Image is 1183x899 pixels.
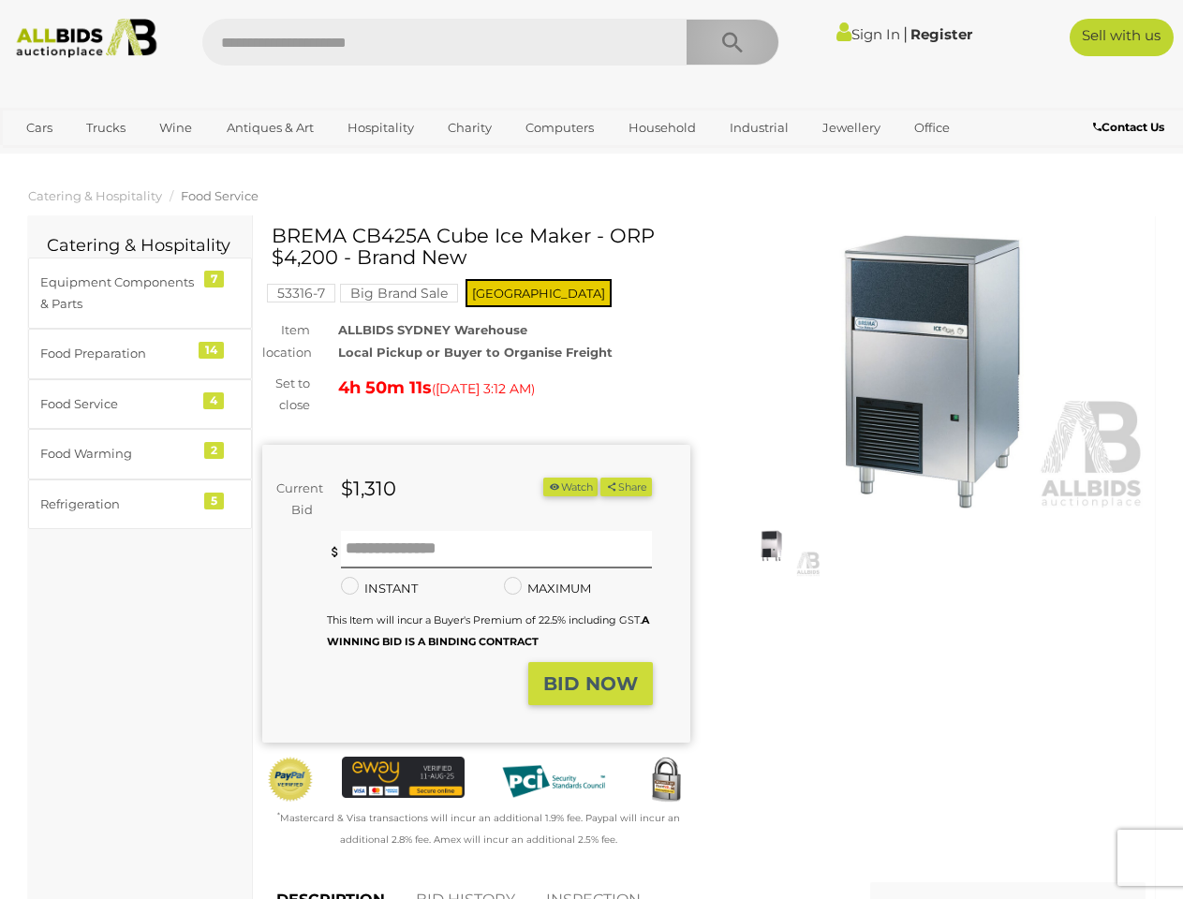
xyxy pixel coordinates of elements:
[40,343,195,364] div: Food Preparation
[341,578,418,599] label: INSTANT
[466,279,612,307] span: [GEOGRAPHIC_DATA]
[902,112,962,143] a: Office
[513,112,606,143] a: Computers
[327,613,649,648] small: This Item will incur a Buyer's Premium of 22.5% including GST.
[28,188,162,203] a: Catering & Hospitality
[181,188,259,203] a: Food Service
[248,373,324,417] div: Set to close
[204,442,224,459] div: 2
[40,443,195,464] div: Food Warming
[432,381,535,396] span: ( )
[86,143,244,174] a: [GEOGRAPHIC_DATA]
[74,112,138,143] a: Trucks
[267,284,335,302] mark: 53316-7
[493,757,614,805] img: PCI DSS compliant
[436,380,531,397] span: [DATE] 3:12 AM
[204,493,224,509] div: 5
[14,112,65,143] a: Cars
[717,112,801,143] a: Industrial
[204,271,224,287] div: 7
[543,478,598,497] button: Watch
[272,225,686,268] h1: BREMA CB425A Cube Ice Maker - ORP $4,200 - Brand New
[543,478,598,497] li: Watch this item
[277,812,680,846] small: Mastercard & Visa transactions will incur an additional 1.9% fee. Paypal will incur an additional...
[335,112,426,143] a: Hospitality
[40,393,195,415] div: Food Service
[342,757,464,797] img: eWAY Payment Gateway
[28,258,252,330] a: Equipment Components & Parts 7
[643,757,689,803] img: Secured by Rapid SSL
[341,477,396,500] strong: $1,310
[147,112,204,143] a: Wine
[616,112,708,143] a: Household
[14,143,77,174] a: Sports
[203,392,224,409] div: 4
[528,662,653,706] button: BID NOW
[338,345,613,360] strong: Local Pickup or Buyer to Organise Freight
[910,25,972,43] a: Register
[338,322,527,337] strong: ALLBIDS SYDNEY Warehouse
[1070,19,1174,56] a: Sell with us
[40,272,195,316] div: Equipment Components & Parts
[267,286,335,301] a: 53316-7
[28,479,252,529] a: Refrigeration 5
[214,112,326,143] a: Antiques & Art
[47,237,233,256] h2: Catering & Hospitality
[199,342,224,359] div: 14
[436,112,504,143] a: Charity
[28,429,252,479] a: Food Warming 2
[903,23,908,44] span: |
[686,19,779,66] button: Search
[810,112,893,143] a: Jewellery
[267,757,314,803] img: Official PayPal Seal
[600,478,652,497] button: Share
[8,19,165,58] img: Allbids.com.au
[1093,117,1169,138] a: Contact Us
[836,25,900,43] a: Sign In
[1093,120,1164,134] b: Contact Us
[504,578,591,599] label: MAXIMUM
[340,284,458,302] mark: Big Brand Sale
[262,478,327,522] div: Current Bid
[723,514,821,577] img: BREMA CB425A Cube Ice Maker - ORP $4,200 - Brand New
[338,377,432,398] strong: 4h 50m 11s
[248,319,324,363] div: Item location
[28,379,252,429] a: Food Service 4
[28,329,252,378] a: Food Preparation 14
[40,494,195,515] div: Refrigeration
[340,286,458,301] a: Big Brand Sale
[543,672,638,695] strong: BID NOW
[718,234,1146,509] img: BREMA CB425A Cube Ice Maker - ORP $4,200 - Brand New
